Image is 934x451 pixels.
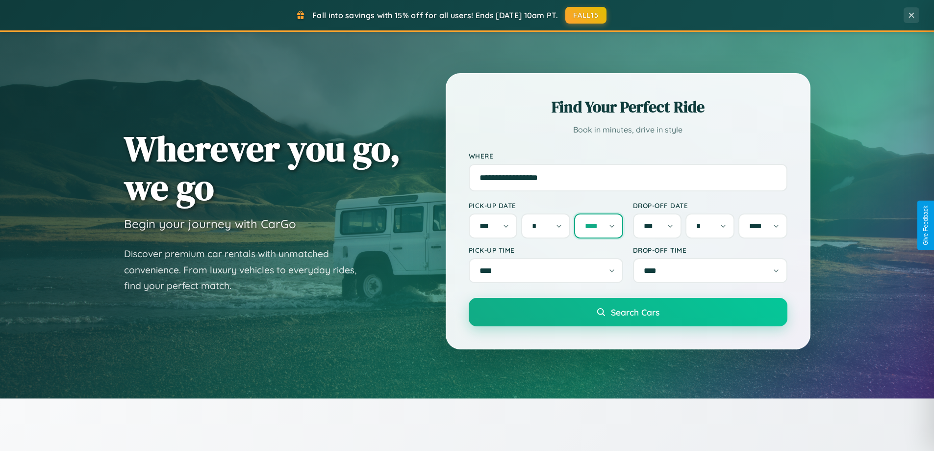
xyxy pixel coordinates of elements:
h3: Begin your journey with CarGo [124,216,296,231]
span: Search Cars [611,307,659,318]
button: FALL15 [565,7,606,24]
label: Pick-up Time [469,246,623,254]
button: Search Cars [469,298,787,326]
label: Drop-off Time [633,246,787,254]
div: Give Feedback [922,206,929,245]
h2: Find Your Perfect Ride [469,96,787,118]
span: Fall into savings with 15% off for all users! Ends [DATE] 10am PT. [312,10,558,20]
label: Pick-up Date [469,201,623,210]
p: Discover premium car rentals with unmatched convenience. From luxury vehicles to everyday rides, ... [124,246,369,294]
label: Where [469,152,787,160]
label: Drop-off Date [633,201,787,210]
p: Book in minutes, drive in style [469,123,787,137]
h1: Wherever you go, we go [124,129,401,207]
